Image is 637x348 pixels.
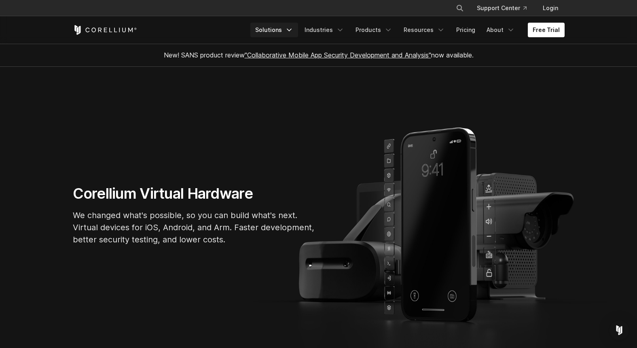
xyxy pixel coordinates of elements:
[536,1,565,15] a: Login
[164,51,474,59] span: New! SANS product review now available.
[453,1,467,15] button: Search
[609,320,629,340] div: Open Intercom Messenger
[528,23,565,37] a: Free Trial
[351,23,397,37] a: Products
[446,1,565,15] div: Navigation Menu
[300,23,349,37] a: Industries
[451,23,480,37] a: Pricing
[482,23,520,37] a: About
[73,25,137,35] a: Corellium Home
[250,23,298,37] a: Solutions
[399,23,450,37] a: Resources
[470,1,533,15] a: Support Center
[250,23,565,37] div: Navigation Menu
[73,185,315,203] h1: Corellium Virtual Hardware
[245,51,431,59] a: "Collaborative Mobile App Security Development and Analysis"
[73,209,315,246] p: We changed what's possible, so you can build what's next. Virtual devices for iOS, Android, and A...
